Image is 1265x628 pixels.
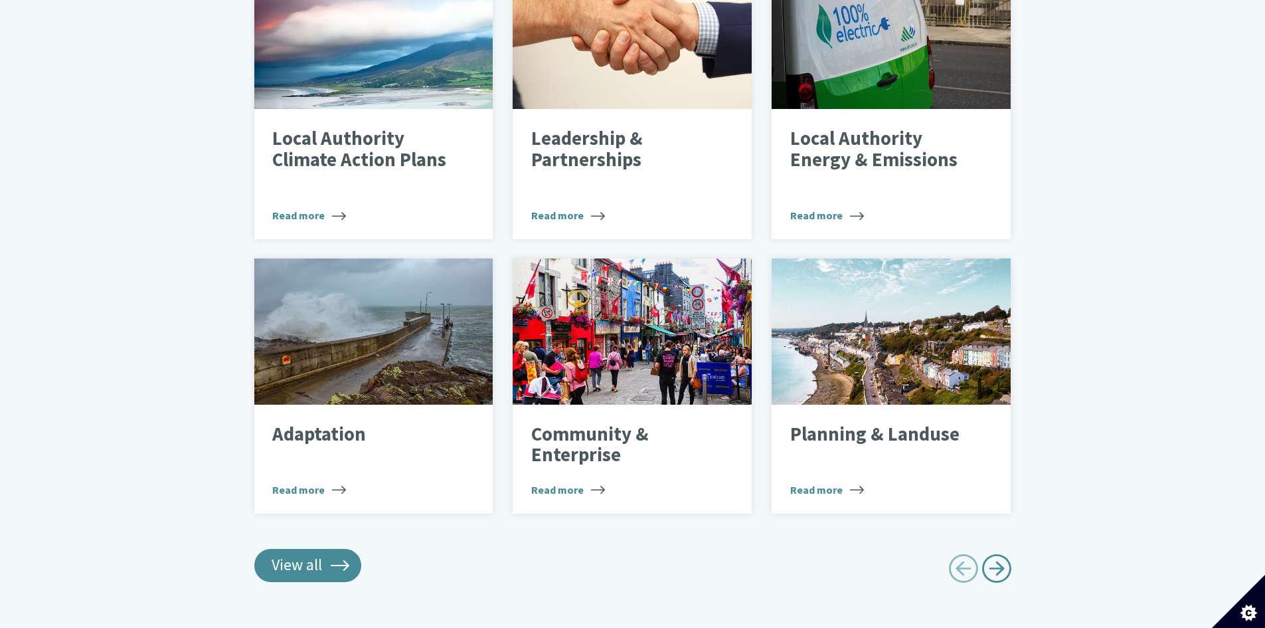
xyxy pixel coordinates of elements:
[272,482,346,498] span: Read more
[531,207,605,223] span: Read more
[790,128,973,170] p: Local Authority Energy & Emissions
[948,549,978,593] a: Previous page
[272,128,455,170] p: Local Authority Climate Action Plans
[981,549,1011,593] a: Next page
[531,424,714,466] p: Community & Enterprise
[531,128,714,170] p: Leadership & Partnerships
[272,424,455,445] p: Adaptation
[790,424,973,445] p: Planning & Landuse
[790,482,864,498] span: Read more
[1212,575,1265,628] button: Set cookie preferences
[772,259,1011,514] a: Planning & Landuse Read more
[254,549,362,582] a: View all
[272,207,346,223] span: Read more
[254,259,493,514] a: Adaptation Read more
[531,482,605,498] span: Read more
[790,207,864,223] span: Read more
[513,259,752,514] a: Community & Enterprise Read more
